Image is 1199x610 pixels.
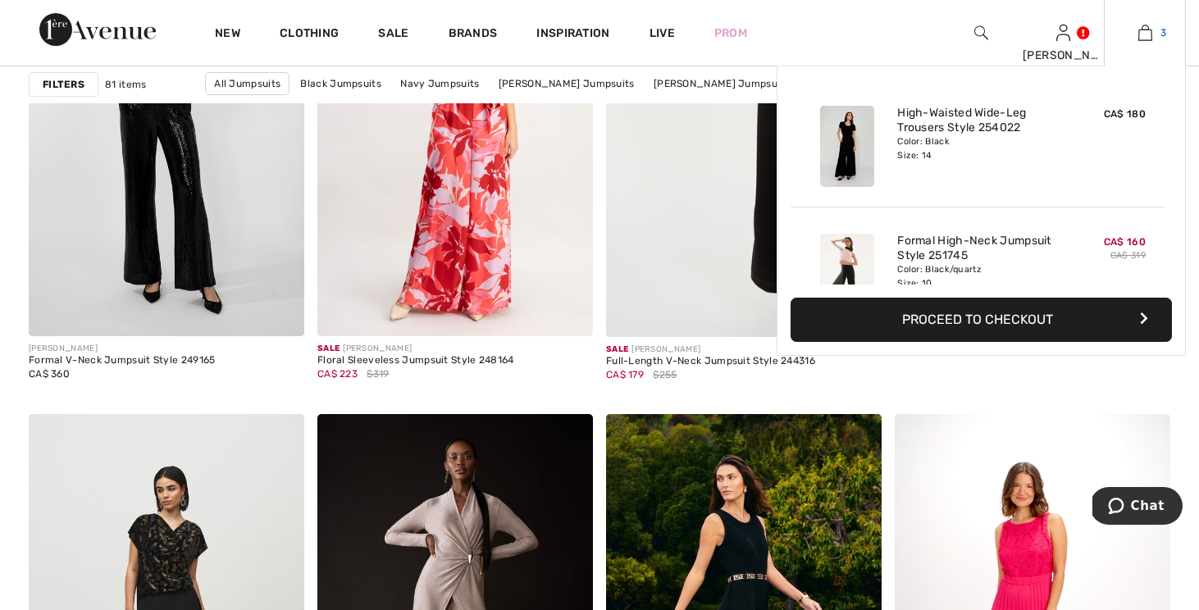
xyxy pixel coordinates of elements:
[897,106,1059,135] a: High-Waisted Wide-Leg Trousers Style 254022
[897,234,1059,263] a: Formal High-Neck Jumpsuit Style 251745
[536,26,609,43] span: Inspiration
[292,73,390,94] a: Black Jumpsuits
[1056,23,1070,43] img: My Info
[367,366,389,381] span: $319
[714,25,747,42] a: Prom
[606,356,815,367] div: Full-Length V-Neck Jumpsuit Style 244316
[820,234,874,315] img: Formal High-Neck Jumpsuit Style 251745
[525,95,619,116] a: Solid Jumpsuits
[29,368,70,380] span: CA$ 360
[1023,47,1103,64] div: [PERSON_NAME]
[974,23,988,43] img: search the website
[653,367,677,382] span: $255
[43,77,84,92] strong: Filters
[280,26,339,43] a: Clothing
[645,73,798,94] a: [PERSON_NAME] Jumpsuits
[820,106,874,187] img: High-Waisted Wide-Leg Trousers Style 254022
[622,95,697,116] a: Long Sleeve
[215,26,240,43] a: New
[39,13,156,46] img: 1ère Avenue
[1110,250,1146,261] s: CA$ 319
[606,344,815,356] div: [PERSON_NAME]
[1056,25,1070,40] a: Sign In
[1138,23,1152,43] img: My Bag
[317,368,358,380] span: CA$ 223
[1092,487,1183,528] iframe: Opens a widget where you can chat to one of our agents
[490,73,643,94] a: [PERSON_NAME] Jumpsuits
[392,73,487,94] a: Navy Jumpsuits
[105,77,146,92] span: 81 items
[29,343,216,355] div: [PERSON_NAME]
[1104,236,1146,248] span: CA$ 160
[205,72,289,95] a: All Jumpsuits
[606,344,628,354] span: Sale
[449,26,498,43] a: Brands
[897,135,1059,162] div: Color: Black Size: 14
[1105,23,1185,43] a: 3
[378,26,408,43] a: Sale
[650,25,675,42] a: Live
[317,344,340,353] span: Sale
[317,343,514,355] div: [PERSON_NAME]
[606,369,644,380] span: CA$ 179
[897,263,1059,289] div: Color: Black/quartz Size: 10
[1160,25,1166,40] span: 3
[29,355,216,366] div: Formal V-Neck Jumpsuit Style 249165
[1104,108,1146,120] span: CA$ 180
[791,298,1172,342] button: Proceed to Checkout
[317,355,514,366] div: Floral Sleeveless Jumpsuit Style 248164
